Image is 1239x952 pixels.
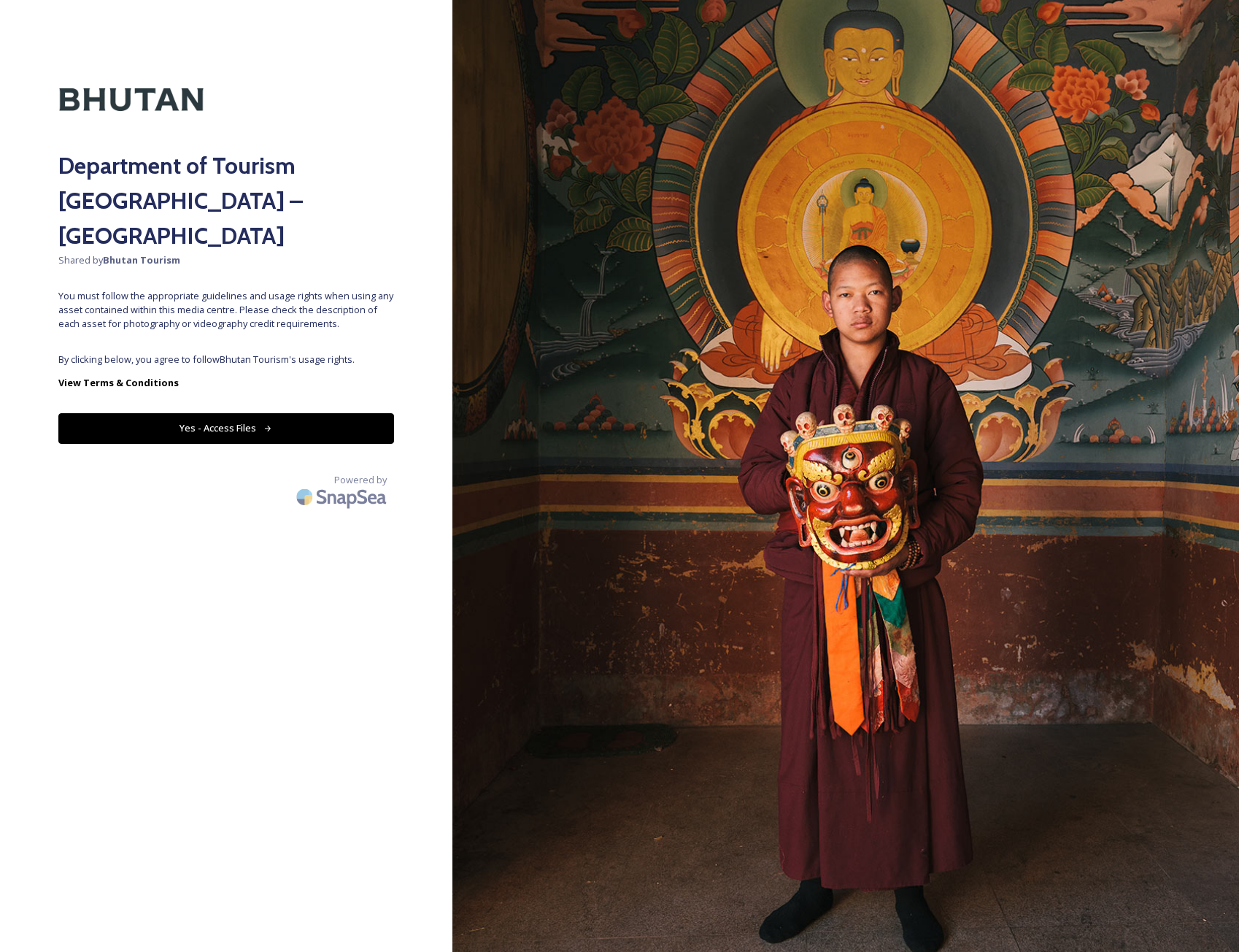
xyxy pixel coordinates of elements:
strong: View Terms & Conditions [58,376,179,389]
button: Yes - Access Files [58,413,394,443]
span: By clicking below, you agree to follow Bhutan Tourism 's usage rights. [58,353,394,366]
img: SnapSea Logo [292,480,394,514]
span: Shared by [58,253,394,267]
img: Kingdom-of-Bhutan-Logo.png [58,58,204,141]
span: Powered by [334,473,387,487]
span: You must follow the appropriate guidelines and usage rights when using any asset contained within... [58,289,394,331]
strong: Bhutan Tourism [103,253,180,266]
a: View Terms & Conditions [58,374,394,391]
h2: Department of Tourism [GEOGRAPHIC_DATA] – [GEOGRAPHIC_DATA] [58,148,394,253]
